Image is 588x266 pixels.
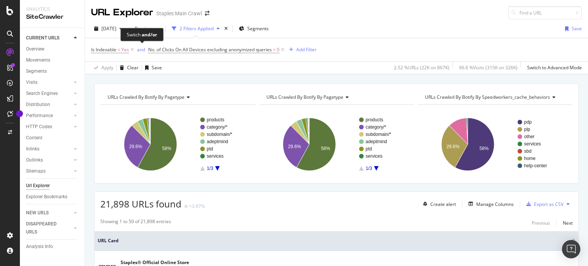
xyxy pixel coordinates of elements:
[26,112,53,120] div: Performance
[121,44,129,55] span: Yes
[366,139,387,144] text: adeptmind
[100,111,253,178] svg: A chart.
[26,123,52,131] div: HTTP Codes
[418,111,571,178] svg: A chart.
[476,201,514,207] div: Manage Columns
[223,25,229,33] div: times
[207,139,228,144] text: adeptmind
[236,23,272,35] button: Segments
[132,23,162,35] button: Previous
[321,146,330,151] text: 58%
[26,78,38,86] div: Visits
[91,23,126,35] button: [DATE]
[26,67,47,75] div: Segments
[127,64,139,71] div: Clear
[480,146,489,151] text: 58%
[26,134,79,142] a: Content
[524,134,534,139] text: other
[26,13,78,21] div: SiteCrawler
[189,203,205,209] div: +3.97%
[523,198,563,210] button: Export as CSV
[527,64,582,71] div: Switch to Advanced Mode
[142,62,162,74] button: Save
[366,132,391,137] text: subdomain/*
[26,78,72,86] a: Visits
[394,64,449,71] div: 2.52 % URLs ( 22K on 867K )
[26,182,50,190] div: Url Explorer
[26,34,59,42] div: CURRENT URLS
[26,209,72,217] a: NEW URLS
[129,144,142,149] text: 29.6%
[524,119,532,125] text: pdp
[366,117,383,122] text: products
[366,124,386,130] text: category/*
[100,218,171,227] div: Showing 1 to 50 of 21,898 entries
[26,56,79,64] a: Movements
[26,56,50,64] div: Movements
[26,182,79,190] a: Url Explorer
[26,220,72,236] a: DISAPPEARED URLS
[26,156,72,164] a: Outlinks
[91,46,116,53] span: Is Indexable
[169,23,223,35] button: 2 Filters Applied
[118,46,120,53] span: =
[26,90,58,98] div: Search Engines
[142,31,157,38] div: and/or
[207,117,224,122] text: products
[26,167,72,175] a: Sitemaps
[366,146,372,152] text: ptd
[205,11,209,16] div: arrow-right-arrow-left
[16,110,23,117] div: Tooltip anchor
[26,145,72,153] a: Inlinks
[459,64,518,71] div: 96.6 % Visits ( 315K on 326K )
[26,243,79,251] a: Analysis Info
[162,146,171,151] text: 58%
[423,91,566,103] h4: URLs Crawled By Botify By speedworkers_cache_behaviors
[26,209,49,217] div: NEW URLS
[152,64,162,71] div: Save
[26,45,79,53] a: Overview
[207,166,213,171] text: 1/3
[259,111,412,178] svg: A chart.
[148,46,272,53] span: No. of Clicks On All Devices excluding anonymized queries
[273,46,276,53] span: >
[265,91,407,103] h4: URLs Crawled By Botify By pagetype
[26,167,46,175] div: Sitemaps
[26,193,67,201] div: Explorer Bookmarks
[106,91,248,103] h4: URLs Crawled By Botify By pagetype
[91,6,153,19] div: URL Explorer
[207,124,227,130] text: category/*
[532,220,550,226] div: Previous
[534,201,563,207] div: Export as CSV
[26,101,50,109] div: Distribution
[562,240,580,258] div: Open Intercom Messenger
[207,146,213,152] text: ptd
[100,197,181,210] span: 21,898 URLs found
[524,156,536,161] text: home
[91,62,113,74] button: Apply
[524,141,541,147] text: services
[101,25,116,32] span: 2025 Aug. 1st
[26,67,79,75] a: Segments
[562,23,582,35] button: Save
[207,132,232,137] text: subdomain/*
[277,44,279,55] span: 0
[26,123,72,131] a: HTTP Codes
[26,6,78,13] div: Analytics
[127,31,157,38] div: Switch
[207,153,224,159] text: services
[366,166,372,171] text: 1/3
[26,220,65,236] div: DISAPPEARED URLS
[572,25,582,32] div: Save
[286,45,317,54] button: Add Filter
[430,201,456,207] div: Create alert
[465,199,514,209] button: Manage Columns
[126,25,132,32] span: vs
[26,101,72,109] a: Distribution
[101,64,113,71] div: Apply
[121,259,203,266] div: Staples® Official Online Store
[508,6,582,20] input: Find a URL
